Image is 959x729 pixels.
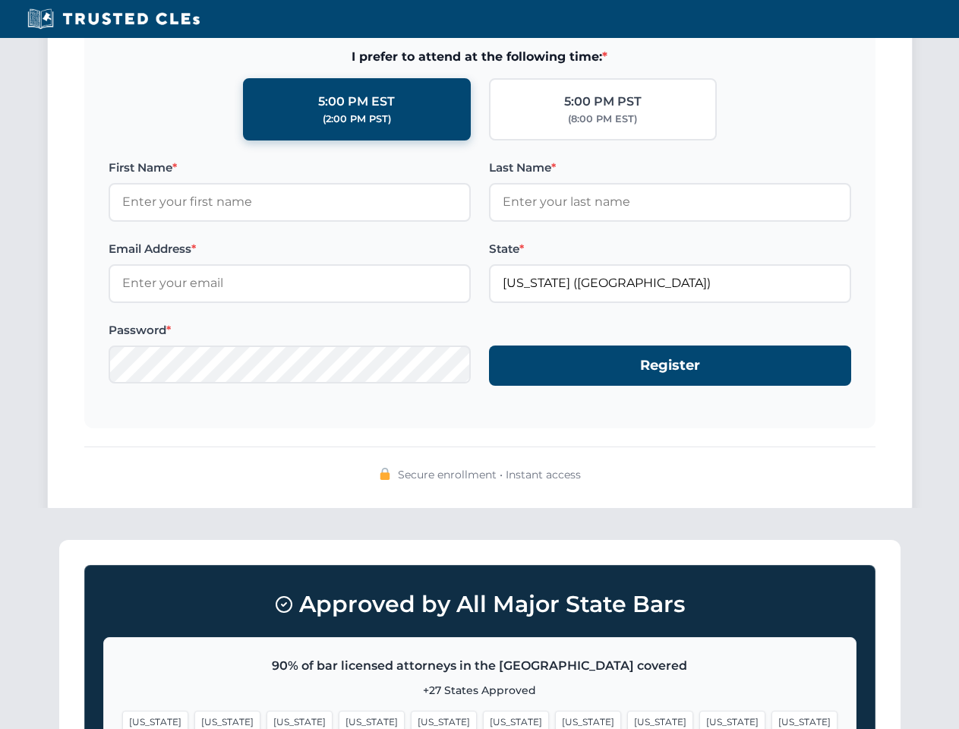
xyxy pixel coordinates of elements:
[489,264,851,302] input: Florida (FL)
[379,468,391,480] img: 🔒
[568,112,637,127] div: (8:00 PM EST)
[398,466,581,483] span: Secure enrollment • Instant access
[489,183,851,221] input: Enter your last name
[109,240,471,258] label: Email Address
[109,183,471,221] input: Enter your first name
[122,682,838,699] p: +27 States Approved
[489,346,851,386] button: Register
[109,159,471,177] label: First Name
[122,656,838,676] p: 90% of bar licensed attorneys in the [GEOGRAPHIC_DATA] covered
[103,584,856,625] h3: Approved by All Major State Bars
[109,47,851,67] span: I prefer to attend at the following time:
[109,264,471,302] input: Enter your email
[109,321,471,339] label: Password
[564,92,642,112] div: 5:00 PM PST
[318,92,395,112] div: 5:00 PM EST
[489,159,851,177] label: Last Name
[489,240,851,258] label: State
[323,112,391,127] div: (2:00 PM PST)
[23,8,204,30] img: Trusted CLEs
